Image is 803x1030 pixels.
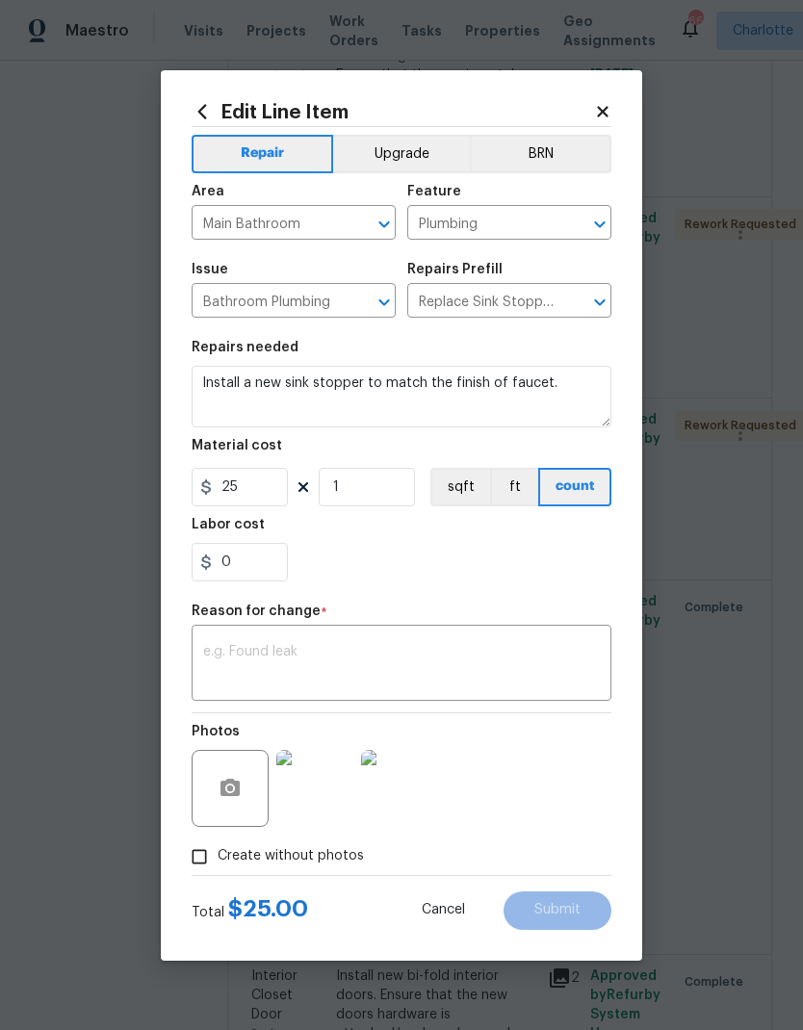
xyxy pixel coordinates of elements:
h5: Issue [192,263,228,276]
h5: Material cost [192,439,282,452]
h5: Labor cost [192,518,265,531]
span: Submit [534,903,581,917]
button: Upgrade [333,135,471,173]
button: Repair [192,135,333,173]
h5: Photos [192,725,240,738]
button: Open [586,289,613,316]
h5: Area [192,185,224,198]
h5: Repairs needed [192,341,298,354]
h5: Feature [407,185,461,198]
span: $ 25.00 [228,897,308,920]
button: Submit [504,891,611,930]
button: ft [490,468,538,506]
button: Open [586,211,613,238]
h5: Repairs Prefill [407,263,503,276]
h5: Reason for change [192,605,321,618]
h2: Edit Line Item [192,101,594,122]
div: Total [192,899,308,922]
span: Create without photos [218,846,364,866]
button: sqft [430,468,490,506]
button: Cancel [391,891,496,930]
button: count [538,468,611,506]
textarea: Install a new sink stopper to match the finish of faucet. [192,366,611,427]
button: Open [371,289,398,316]
span: Cancel [422,903,465,917]
button: BRN [470,135,611,173]
button: Open [371,211,398,238]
